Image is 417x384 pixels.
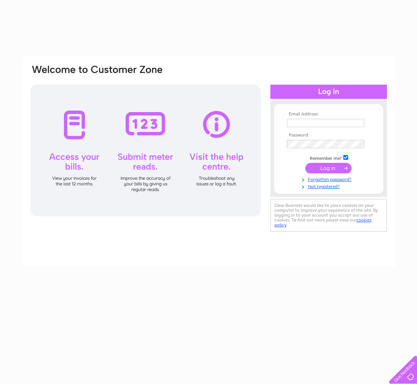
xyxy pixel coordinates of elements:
a: Forgotten password? [287,175,372,182]
a: cookies policy [274,217,372,228]
td: Remember me? [285,154,372,161]
th: Email Address: [285,112,372,117]
input: Submit [305,163,352,173]
div: Clear Business would like to place cookies on your computer to improve your experience of the sit... [270,199,387,232]
th: Password: [285,133,372,138]
a: Not registered? [287,182,372,190]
